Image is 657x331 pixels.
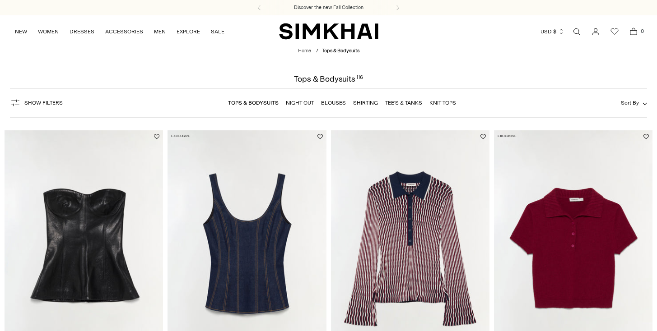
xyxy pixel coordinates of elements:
a: Night Out [286,100,314,106]
a: ACCESSORIES [105,22,143,41]
a: SIMKHAI [279,23,378,40]
a: Open cart modal [624,23,643,41]
button: Add to Wishlist [643,134,649,139]
a: DRESSES [70,22,94,41]
nav: Linked collections [228,93,456,112]
button: Show Filters [10,96,63,110]
button: Add to Wishlist [480,134,486,139]
button: USD $ [541,22,564,41]
button: Add to Wishlist [154,134,159,139]
a: Knit Tops [429,100,456,106]
a: WOMEN [38,22,59,41]
a: Open search modal [568,23,586,41]
button: Sort By [621,98,647,108]
a: Wishlist [606,23,624,41]
a: NEW [15,22,27,41]
a: Discover the new Fall Collection [294,4,363,11]
a: MEN [154,22,166,41]
a: Blouses [321,100,346,106]
a: Tee's & Tanks [385,100,422,106]
span: Sort By [621,100,639,106]
a: Go to the account page [587,23,605,41]
span: 0 [638,27,646,35]
button: Add to Wishlist [317,134,323,139]
a: SALE [211,22,224,41]
span: Tops & Bodysuits [322,48,359,54]
a: Shirting [353,100,378,106]
div: / [316,47,318,55]
a: EXPLORE [177,22,200,41]
h1: Tops & Bodysuits [294,75,363,83]
a: Home [298,48,311,54]
nav: breadcrumbs [298,47,359,55]
span: Show Filters [24,100,63,106]
a: Tops & Bodysuits [228,100,279,106]
div: 116 [356,75,363,83]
